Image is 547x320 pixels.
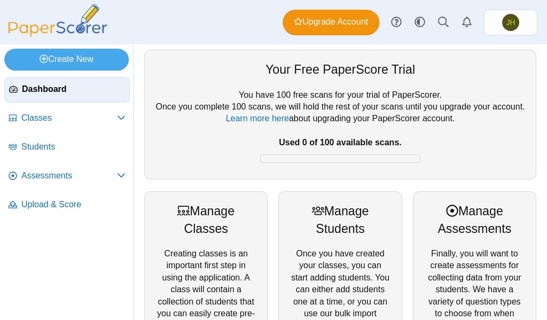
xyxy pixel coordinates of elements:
a: Assessments [4,163,130,189]
span: Upgrade Account [294,16,368,28]
a: Students [4,135,130,160]
span: Jeffrey Harrington [502,14,519,31]
span: Students [21,141,126,153]
div: Manage Classes [155,202,256,237]
img: PaperScorer [4,4,111,37]
a: Learn more here [226,114,289,123]
div: You have 100 free scans for your trial of PaperScorer. Once you complete 100 scans, we will hold ... [155,89,525,168]
a: Create New [4,49,129,70]
a: Jeffrey Harrington [484,10,537,35]
span: Classes [21,112,117,124]
a: Classes [4,106,130,131]
b: Used 0 of 100 available scans. [279,138,401,147]
a: Alerts [455,11,479,34]
span: Jeffrey Harrington [506,19,515,26]
div: Manage Students [290,202,390,237]
div: Your Free PaperScore Trial [155,61,525,78]
div: Manage Assessments [424,202,525,237]
a: PaperScorer [4,29,111,38]
a: Upload & Score [4,192,130,218]
a: Dashboard [4,77,130,103]
span: Assessments [21,170,117,182]
span: Upload & Score [21,199,126,210]
span: Dashboard [22,83,125,95]
a: Upgrade Account [283,10,379,35]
